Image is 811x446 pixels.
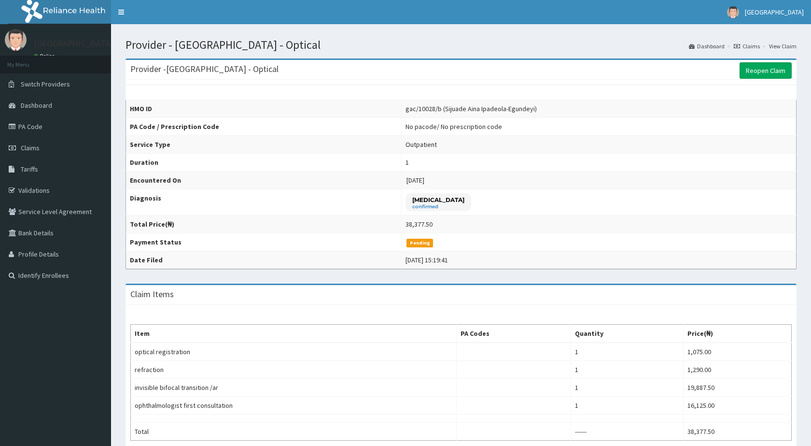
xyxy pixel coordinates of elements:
td: ophthalmologist first consultation [131,397,457,415]
span: [GEOGRAPHIC_DATA] [745,8,804,16]
td: 1 [571,379,683,397]
span: Switch Providers [21,80,70,88]
th: PA Codes [457,325,571,343]
td: Total [131,423,457,441]
span: Pending [406,239,433,247]
th: Quantity [571,325,683,343]
td: 1 [571,343,683,361]
td: invisible bifocal transition /ar [131,379,457,397]
a: Online [34,53,57,59]
th: Total Price(₦) [126,216,402,233]
h1: Provider - [GEOGRAPHIC_DATA] - Optical [126,39,797,51]
th: Date Filed [126,251,402,269]
div: [DATE] 15:19:41 [405,255,448,265]
span: Dashboard [21,101,52,110]
td: 1 [571,361,683,379]
td: 1,290.00 [683,361,791,379]
th: Encountered On [126,172,402,189]
a: Claims [734,42,760,50]
img: User Image [5,29,27,51]
div: 38,377.50 [405,219,433,229]
div: gac/10028/b (Sijuade Aina Ipadeola-Egundeyi) [405,104,537,114]
td: refraction [131,361,457,379]
span: [DATE] [406,176,424,185]
td: 16,125.00 [683,397,791,415]
td: ------ [571,423,683,441]
small: confirmed [412,204,464,209]
td: 1,075.00 [683,343,791,361]
a: Dashboard [689,42,725,50]
span: Tariffs [21,165,38,173]
h3: Claim Items [130,290,174,299]
td: 1 [571,397,683,415]
div: No pacode / No prescription code [405,122,502,131]
td: optical registration [131,343,457,361]
span: Claims [21,144,40,152]
h3: Provider - [GEOGRAPHIC_DATA] - Optical [130,65,279,73]
td: 19,887.50 [683,379,791,397]
div: 1 [405,158,409,167]
th: Service Type [126,136,402,154]
th: HMO ID [126,100,402,118]
td: 38,377.50 [683,423,791,441]
a: Reopen Claim [740,62,792,79]
a: View Claim [769,42,797,50]
p: [MEDICAL_DATA] [412,196,464,204]
th: Item [131,325,457,343]
th: Price(₦) [683,325,791,343]
th: Diagnosis [126,189,402,216]
th: PA Code / Prescription Code [126,118,402,136]
th: Duration [126,154,402,172]
p: [GEOGRAPHIC_DATA] [34,39,113,48]
th: Payment Status [126,233,402,251]
div: Outpatient [405,140,437,149]
img: User Image [727,6,739,18]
